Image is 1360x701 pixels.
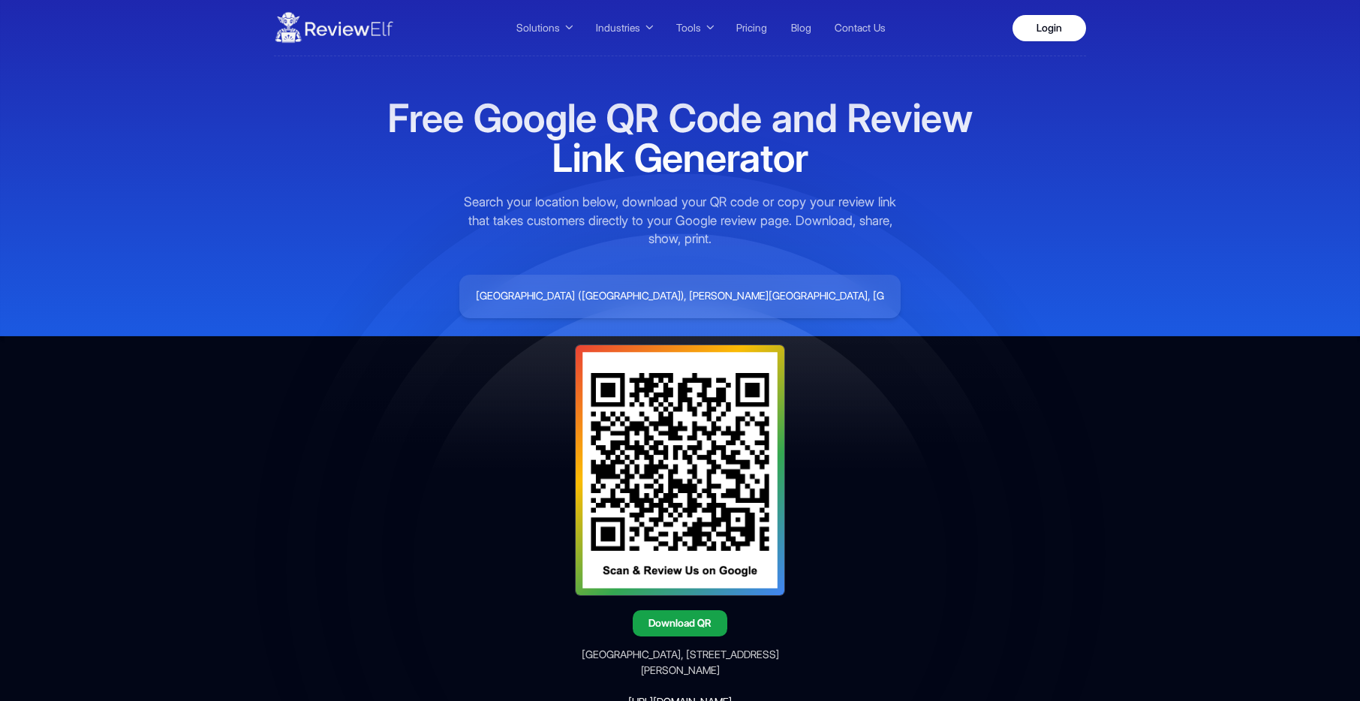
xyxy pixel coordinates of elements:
[588,17,660,39] button: Industries
[668,17,721,39] button: Tools
[575,647,785,678] div: [GEOGRAPHIC_DATA], [STREET_ADDRESS][PERSON_NAME]
[274,7,394,49] img: ReviewElf Logo
[729,17,775,38] a: Pricing
[1012,15,1086,41] a: Login
[508,17,580,39] button: Solutions
[633,610,727,636] button: Download QR
[575,344,785,597] img: Review QR
[676,20,701,36] span: Tools
[596,20,640,36] span: Industries
[465,280,895,313] input: Type your business name here…
[516,20,560,36] span: Solutions
[783,17,819,38] a: Blog
[386,98,974,177] h1: Free Google QR Code and Review Link Generator
[827,17,894,38] a: Contact Us
[459,193,901,248] p: Search your location below, download your QR code or copy your review link that takes customers d...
